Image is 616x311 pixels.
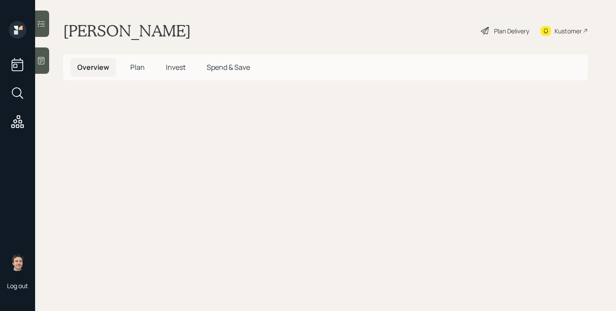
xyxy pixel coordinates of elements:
[494,26,529,36] div: Plan Delivery
[77,62,109,72] span: Overview
[130,62,145,72] span: Plan
[7,282,28,290] div: Log out
[555,26,582,36] div: Kustomer
[166,62,186,72] span: Invest
[207,62,250,72] span: Spend & Save
[9,253,26,271] img: robby-grisanti-headshot.png
[63,21,191,40] h1: [PERSON_NAME]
